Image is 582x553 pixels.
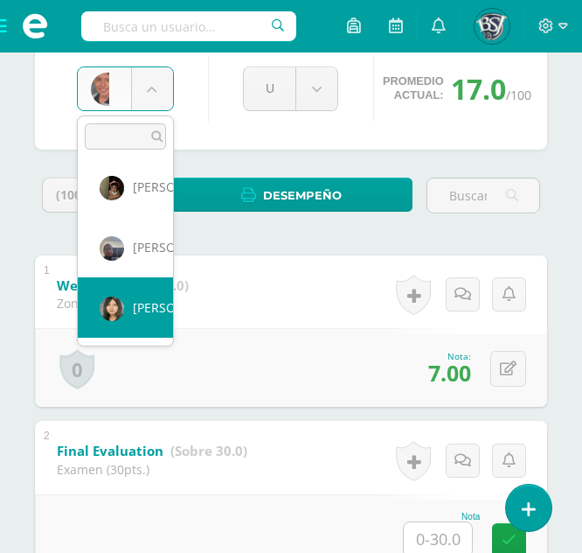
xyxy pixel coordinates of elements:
span: [PERSON_NAME] [133,178,231,195]
span: [PERSON_NAME] [133,299,231,316]
span: [PERSON_NAME] [133,239,231,255]
img: 06ac7b1e49d3b20cd7c5506f9a36439f.png [100,297,124,321]
img: 3d31c447f95a862c07e844b6573db8ef.png [100,236,124,261]
img: 56c0bff9a09eb168748132dce36cec4d.png [100,176,124,200]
